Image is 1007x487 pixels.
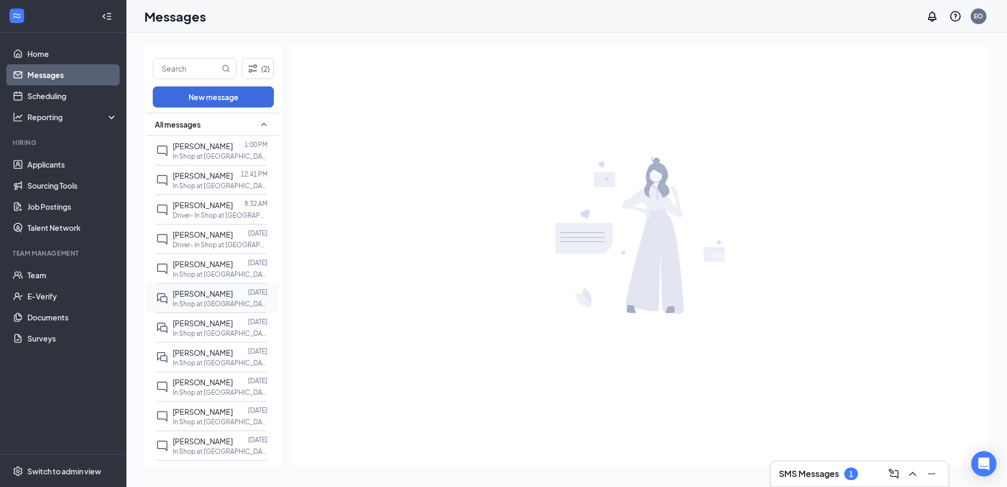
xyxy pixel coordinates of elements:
input: Search [153,59,220,79]
svg: QuestionInfo [949,10,962,23]
svg: Settings [13,466,23,476]
a: Messages [27,64,117,85]
span: [PERSON_NAME] [173,259,233,269]
svg: Collapse [102,11,112,22]
button: ChevronUp [904,465,921,482]
p: [DATE] [248,258,268,267]
p: In Shop at [GEOGRAPHIC_DATA] [173,152,268,161]
span: [PERSON_NAME] [173,141,233,151]
svg: ChatInactive [156,233,169,246]
a: Job Postings [27,196,117,217]
button: ComposeMessage [885,465,902,482]
span: [PERSON_NAME] [173,436,233,446]
span: [PERSON_NAME] [173,377,233,387]
svg: WorkstreamLogo [12,11,22,21]
svg: Analysis [13,112,23,122]
p: In Shop at [GEOGRAPHIC_DATA] [173,299,268,308]
a: Home [27,43,117,64]
button: Minimize [923,465,940,482]
div: Open Intercom Messenger [971,451,996,476]
span: [PERSON_NAME] [173,171,233,180]
p: 8:32 AM [244,199,268,208]
button: Filter (2) [242,58,274,79]
svg: DoubleChat [156,292,169,305]
p: 1:00 PM [244,140,268,149]
p: In Shop at [GEOGRAPHIC_DATA] [173,358,268,367]
svg: Filter [246,62,259,75]
span: [PERSON_NAME] [173,289,233,298]
a: Scheduling [27,85,117,106]
svg: Minimize [925,467,938,480]
svg: DoubleChat [156,322,169,334]
span: All messages [155,119,201,130]
div: 1 [849,470,853,479]
p: [DATE] [248,317,268,326]
p: [DATE] [248,288,268,297]
div: Hiring [13,138,115,147]
svg: ChatInactive [156,144,169,157]
a: Sourcing Tools [27,175,117,196]
svg: MagnifyingGlass [222,64,230,73]
svg: ChatInactive [156,174,169,187]
p: [DATE] [248,465,268,474]
p: In Shop at [GEOGRAPHIC_DATA] [173,388,268,397]
svg: DoubleChat [156,351,169,364]
h1: Messages [144,7,206,25]
p: [DATE] [248,435,268,444]
span: [PERSON_NAME] [173,230,233,239]
svg: Notifications [926,10,939,23]
h3: SMS Messages [779,468,839,480]
p: [DATE] [248,229,268,238]
div: EO [974,12,983,21]
p: [DATE] [248,376,268,385]
span: [PERSON_NAME] [173,348,233,357]
svg: ChatInactive [156,440,169,452]
p: In Shop at [GEOGRAPHIC_DATA] [173,181,268,190]
p: [DATE] [248,406,268,415]
a: Applicants [27,154,117,175]
a: Surveys [27,328,117,349]
svg: SmallChevronUp [258,118,270,131]
span: [PERSON_NAME] [173,200,233,210]
svg: ChatInactive [156,381,169,393]
p: Driver- In Shop at [GEOGRAPHIC_DATA] [173,240,268,249]
svg: ChevronUp [906,467,919,480]
svg: ChatInactive [156,410,169,423]
p: In Shop at [GEOGRAPHIC_DATA] [173,447,268,456]
svg: ChatInactive [156,262,169,275]
div: Reporting [27,112,118,122]
div: Team Management [13,249,115,258]
div: Switch to admin view [27,466,101,476]
a: Team [27,265,117,286]
p: In Shop at [GEOGRAPHIC_DATA] [173,417,268,426]
p: In Shop at [GEOGRAPHIC_DATA] [173,270,268,279]
button: New message [153,86,274,108]
a: Documents [27,307,117,328]
p: 12:41 PM [241,170,268,179]
p: Driver- In Shop at [GEOGRAPHIC_DATA] [173,211,268,220]
span: [PERSON_NAME] [173,407,233,416]
p: [DATE] [248,347,268,356]
a: E-Verify [27,286,117,307]
svg: ComposeMessage [887,467,900,480]
p: In Shop at [GEOGRAPHIC_DATA] [173,329,268,338]
span: [PERSON_NAME] [173,318,233,328]
a: Talent Network [27,217,117,238]
svg: ChatInactive [156,203,169,216]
